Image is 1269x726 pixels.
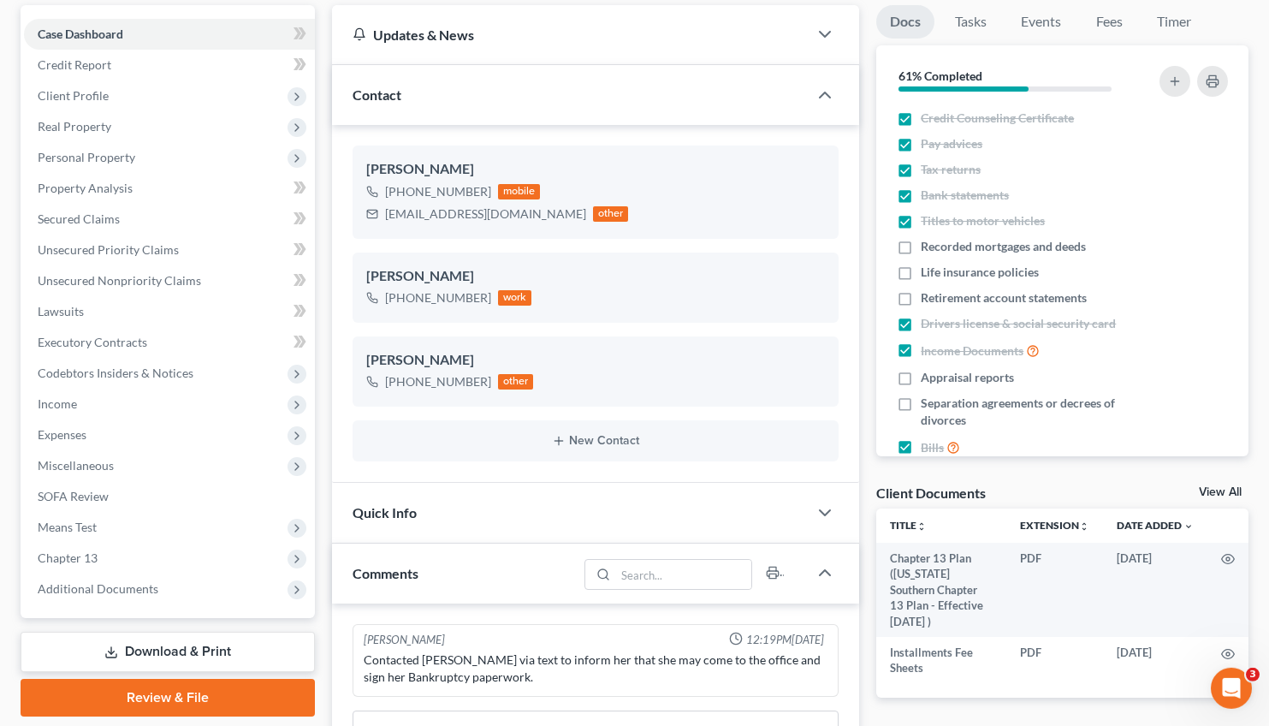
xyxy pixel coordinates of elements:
div: Client Documents [876,484,986,502]
div: [PERSON_NAME] [366,266,826,287]
div: [PERSON_NAME] [366,159,826,180]
span: Secured Claims [38,211,120,226]
span: Lawsuits [38,304,84,318]
a: Docs [876,5,934,39]
td: [DATE] [1103,637,1207,684]
div: mobile [498,184,541,199]
span: Recorded mortgages and deeds [921,238,1086,255]
a: Review & File [21,679,315,717]
div: other [593,206,629,222]
span: Real Property [38,119,111,134]
span: Credit Report [38,57,111,72]
span: Contact [353,86,401,103]
a: SOFA Review [24,481,315,512]
a: Unsecured Nonpriority Claims [24,265,315,296]
span: Income Documents [921,342,1023,360]
span: Executory Contracts [38,335,147,349]
span: Bank statements [921,187,1009,204]
div: Contacted [PERSON_NAME] via text to inform her that she may come to the office and sign her Bankr... [364,652,828,686]
div: Updates & News [353,26,788,44]
td: Chapter 13 Plan ([US_STATE] Southern Chapter 13 Plan - Effective [DATE] ) [876,543,1006,637]
div: [PHONE_NUMBER] [385,373,491,390]
div: [PHONE_NUMBER] [385,183,491,200]
span: Tax returns [921,161,981,178]
span: Miscellaneous [38,458,114,473]
span: Expenses [38,427,86,442]
a: Case Dashboard [24,19,315,50]
span: Income [38,396,77,411]
span: 12:19PM[DATE] [746,632,824,648]
a: Extensionunfold_more [1020,519,1089,532]
span: Unsecured Nonpriority Claims [38,273,201,288]
span: Retirement account statements [921,289,1087,306]
span: Codebtors Insiders & Notices [38,366,193,380]
a: Events [1007,5,1075,39]
div: work [498,290,532,306]
span: Chapter 13 [38,550,98,565]
td: PDF [1006,543,1103,637]
a: Date Added expand_more [1117,519,1194,532]
span: Comments [353,565,418,581]
a: Credit Report [24,50,315,80]
strong: 61% Completed [898,68,982,83]
td: PDF [1006,637,1103,684]
input: Search... [616,560,752,589]
span: Personal Property [38,150,135,164]
a: Download & Print [21,632,315,672]
button: New Contact [366,434,826,448]
div: [EMAIL_ADDRESS][DOMAIN_NAME] [385,205,586,223]
a: Executory Contracts [24,327,315,358]
span: Unsecured Priority Claims [38,242,179,257]
span: Separation agreements or decrees of divorces [921,395,1141,429]
a: Titleunfold_more [890,519,927,532]
span: SOFA Review [38,489,109,503]
span: Bills [921,439,944,456]
span: 3 [1246,668,1260,681]
div: other [498,374,534,390]
a: Unsecured Priority Claims [24,235,315,265]
td: [DATE] [1103,543,1207,637]
span: Means Test [38,520,97,534]
div: [PERSON_NAME] [364,632,445,648]
span: Client Profile [38,88,109,103]
span: Drivers license & social security card [921,315,1116,332]
a: Timer [1143,5,1205,39]
div: [PHONE_NUMBER] [385,289,491,306]
i: expand_more [1183,521,1194,532]
a: Secured Claims [24,204,315,235]
div: [PERSON_NAME] [366,350,826,371]
span: Case Dashboard [38,27,123,41]
i: unfold_more [916,521,927,532]
iframe: Intercom live chat [1211,668,1252,709]
span: Appraisal reports [921,369,1014,386]
span: Credit Counseling Certificate [921,110,1074,127]
span: Life insurance policies [921,264,1039,281]
i: unfold_more [1079,521,1089,532]
span: Quick Info [353,504,417,521]
span: Pay advices [921,135,982,152]
a: Property Analysis [24,173,315,204]
td: Installments Fee Sheets [876,637,1006,684]
span: Titles to motor vehicles [921,212,1045,229]
span: Additional Documents [38,581,158,596]
a: Lawsuits [24,296,315,327]
span: Property Analysis [38,181,133,195]
a: View All [1199,486,1242,498]
a: Fees [1082,5,1136,39]
a: Tasks [941,5,1000,39]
